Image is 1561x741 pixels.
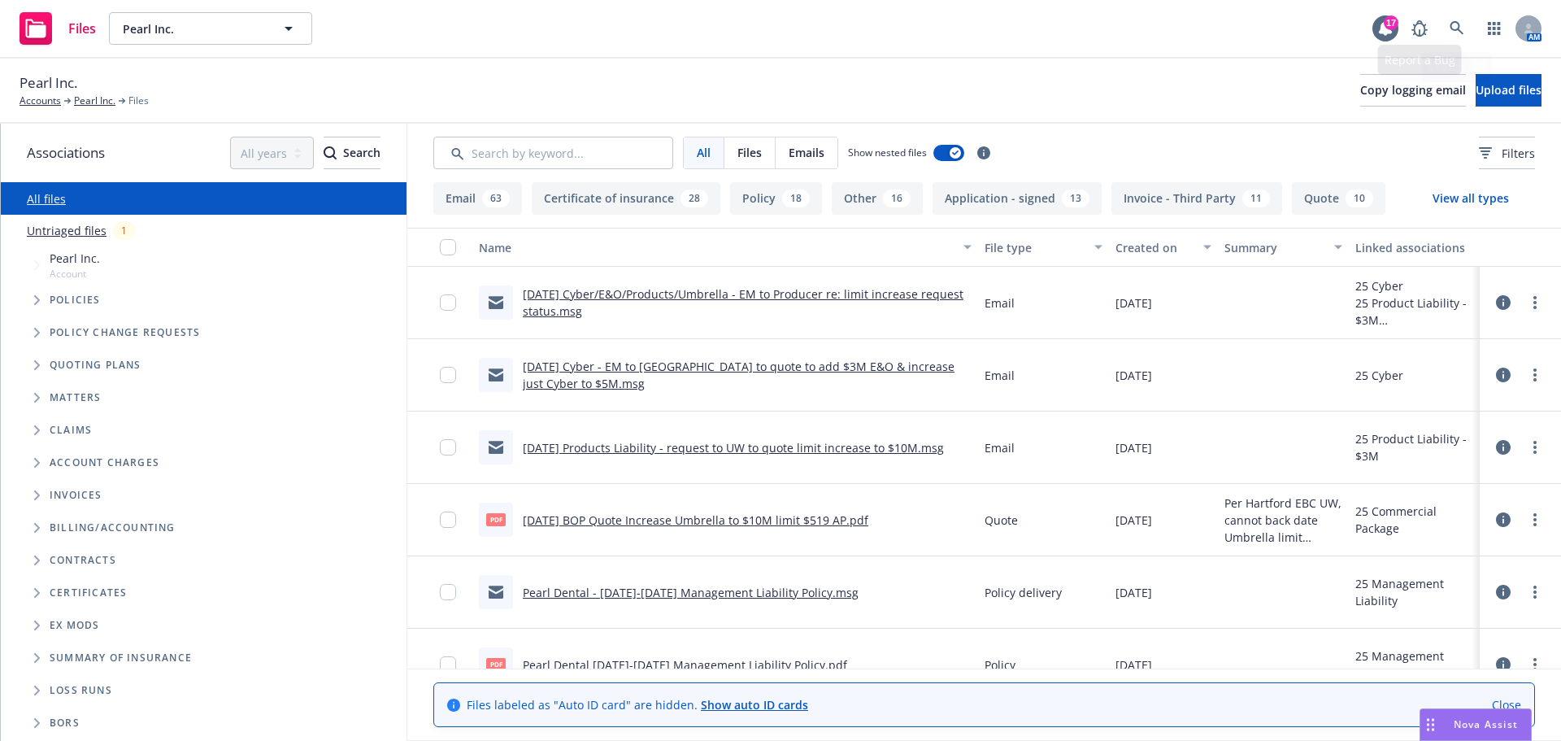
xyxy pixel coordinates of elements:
span: Account charges [50,458,159,468]
a: All files [27,191,66,207]
a: Accounts [20,94,61,108]
a: Pearl Dental [DATE]-[DATE] Management Liability Policy.pdf [523,657,847,673]
span: BORs [50,718,80,728]
span: pdf [486,658,506,670]
button: SearchSearch [324,137,380,169]
input: Toggle Row Selected [440,584,456,600]
span: Pearl Inc. [50,250,100,267]
div: 25 Management Liability [1355,575,1473,609]
span: [DATE] [1115,512,1152,529]
span: Filters [1479,145,1535,162]
button: Name [472,228,978,267]
a: [DATE] BOP Quote Increase Umbrella to $10M limit $519 AP.pdf [523,512,868,528]
button: Summary [1218,228,1349,267]
a: [DATE] Products Liability - request to UW to quote limit increase to $10M.msg [523,440,944,455]
span: Loss Runs [50,686,112,695]
button: Copy logging email [1360,74,1466,107]
a: [DATE] Cyber/E&O/Products/Umbrella - EM to Producer re: limit increase request status.msg [523,286,963,319]
input: Toggle Row Selected [440,439,456,455]
span: Matters [50,393,101,403]
span: [DATE] [1115,584,1152,601]
button: Nova Assist [1420,708,1532,741]
a: Pearl Inc. [74,94,115,108]
div: 13 [1062,190,1089,207]
button: Pearl Inc. [109,12,312,45]
span: Show nested files [848,146,927,159]
span: Ex Mods [50,621,99,630]
div: Created on [1115,239,1194,256]
input: Toggle Row Selected [440,656,456,673]
div: 16 [883,190,911,207]
span: Invoices [50,490,102,500]
span: Policy change requests [50,328,200,338]
a: Switch app [1478,12,1511,45]
input: Select all [440,239,456,255]
a: more [1525,655,1545,674]
div: 10 [1346,190,1373,207]
a: more [1525,510,1545,530]
span: [DATE] [1115,367,1152,384]
span: Summary of insurance [50,653,192,663]
div: Tree Example [1,246,407,512]
a: Untriaged files [27,222,107,239]
button: Created on [1109,228,1218,267]
div: Name [479,239,954,256]
span: Account [50,267,100,281]
a: more [1525,365,1545,385]
span: Files [128,94,149,108]
button: Application - signed [933,182,1102,215]
div: File type [985,239,1085,256]
span: Policy [985,656,1015,673]
span: Email [985,439,1015,456]
a: more [1525,293,1545,312]
button: Quote [1292,182,1385,215]
svg: Search [324,146,337,159]
span: Copy logging email [1360,82,1466,98]
span: Nova Assist [1454,717,1518,731]
span: Certificates [50,588,127,598]
span: Contracts [50,556,116,565]
div: 25 Commercial Package [1355,503,1473,537]
button: Policy [730,182,822,215]
span: [DATE] [1115,656,1152,673]
a: Close [1492,696,1521,713]
div: 11 [1242,190,1270,207]
span: Quote [985,512,1018,529]
div: 1 [113,221,135,240]
span: Emails [789,144,824,161]
span: Pearl Inc. [20,72,77,94]
a: Report a Bug [1403,12,1436,45]
input: Toggle Row Selected [440,367,456,383]
div: 25 Cyber [1355,367,1403,384]
span: Claims [50,425,92,435]
button: Certificate of insurance [532,182,720,215]
span: Pearl Inc. [123,20,263,37]
div: 25 Product Liability - $3M [1355,294,1473,329]
a: more [1525,582,1545,602]
span: Files [68,22,96,35]
span: pdf [486,513,506,525]
span: Email [985,294,1015,312]
input: Toggle Row Selected [440,294,456,311]
div: 63 [482,190,510,207]
button: Other [832,182,923,215]
span: Filters [1502,145,1535,162]
button: Linked associations [1349,228,1480,267]
div: 25 Product Liability - $3M [1355,430,1473,464]
a: Search [1441,12,1473,45]
input: Toggle Row Selected [440,512,456,528]
div: Linked associations [1355,239,1473,256]
div: Search [324,137,380,168]
button: Filters [1479,137,1535,169]
span: Upload files [1476,82,1541,98]
div: 17 [1384,15,1398,30]
span: Quoting plans [50,360,141,370]
a: Files [13,6,102,51]
div: Drag to move [1420,709,1441,740]
button: Email [433,182,522,215]
span: Policy delivery [985,584,1062,601]
span: Files labeled as "Auto ID card" are hidden. [467,696,808,713]
button: Upload files [1476,74,1541,107]
span: [DATE] [1115,439,1152,456]
div: Folder Tree Example [1,512,407,739]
